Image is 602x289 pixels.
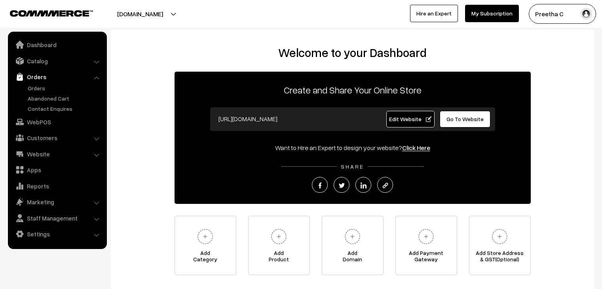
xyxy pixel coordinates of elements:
a: Staff Management [10,211,104,225]
a: Hire an Expert [410,5,458,22]
a: My Subscription [465,5,519,22]
span: Add Store Address & GST(Optional) [469,250,530,266]
a: Orders [26,84,104,92]
img: plus.svg [194,226,216,247]
a: COMMMERCE [10,8,79,17]
h2: Welcome to your Dashboard [119,46,586,60]
img: plus.svg [268,226,290,247]
a: AddDomain [322,216,384,275]
a: Contact Enquires [26,105,104,113]
a: Catalog [10,54,104,68]
a: Dashboard [10,38,104,52]
img: plus.svg [489,226,511,247]
span: Add Category [175,250,236,266]
span: Add Payment Gateway [396,250,457,266]
a: Edit Website [386,111,435,127]
img: COMMMERCE [10,10,93,16]
span: Add Domain [322,250,383,266]
span: Edit Website [389,116,431,122]
a: Abandoned Cart [26,94,104,103]
a: Apps [10,163,104,177]
span: SHARE [337,163,368,170]
a: Add Store Address& GST(Optional) [469,216,531,275]
a: WebPOS [10,115,104,129]
a: AddCategory [175,216,236,275]
div: Want to Hire an Expert to design your website? [175,143,531,152]
a: Customers [10,131,104,145]
img: plus.svg [415,226,437,247]
span: Add Product [249,250,310,266]
span: Go To Website [446,116,484,122]
img: user [580,8,592,20]
a: Click Here [402,144,430,152]
p: Create and Share Your Online Store [175,83,531,97]
button: [DOMAIN_NAME] [89,4,191,24]
a: AddProduct [248,216,310,275]
a: Website [10,147,104,161]
a: Marketing [10,195,104,209]
button: Preetha C [529,4,596,24]
a: Settings [10,227,104,241]
a: Add PaymentGateway [395,216,457,275]
img: plus.svg [342,226,363,247]
a: Reports [10,179,104,193]
a: Go To Website [440,111,491,127]
a: Orders [10,70,104,84]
